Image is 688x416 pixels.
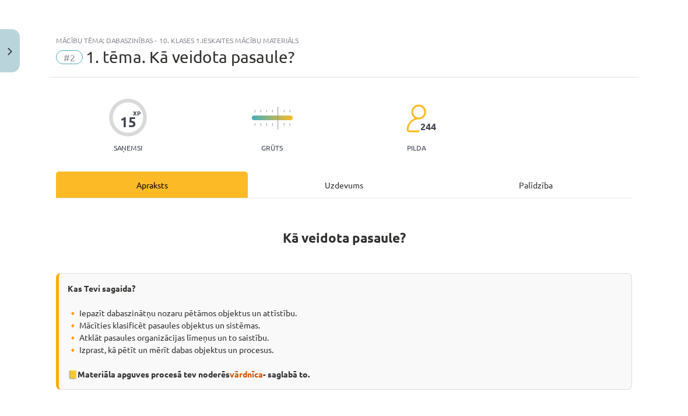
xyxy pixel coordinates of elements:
p: Saņemsi [109,144,147,152]
img: icon-short-line-57e1e144782c952c97e751825c79c345078a6d821885a25fce030b3d8c18986b.svg [254,123,255,126]
div: 15 [120,114,136,130]
div: 🔸 Iepazīt dabaszinātņu nozaru pētāmos objektus un attīstību. 🔸 Mācīties klasificēt pasaules objek... [56,273,632,390]
img: icon-short-line-57e1e144782c952c97e751825c79c345078a6d821885a25fce030b3d8c18986b.svg [283,110,285,113]
a: vārdnīca [230,369,263,379]
div: Mācību tēma: Dabaszinības - 10. klases 1.ieskaites mācību materiāls [56,36,632,44]
img: icon-short-line-57e1e144782c952c97e751825c79c345078a6d821885a25fce030b3d8c18986b.svg [272,123,273,126]
strong: Kā veidota pasaule? [283,229,406,246]
div: Apraksts [56,172,248,198]
strong: Materiāla apguves procesā tev noderēs - saglabā to. [78,369,310,379]
img: icon-short-line-57e1e144782c952c97e751825c79c345078a6d821885a25fce030b3d8c18986b.svg [272,110,273,113]
div: Palīdzība [440,172,632,198]
img: icon-short-line-57e1e144782c952c97e751825c79c345078a6d821885a25fce030b3d8c18986b.svg [289,110,290,113]
img: icon-short-line-57e1e144782c952c97e751825c79c345078a6d821885a25fce030b3d8c18986b.svg [289,123,290,126]
p: Grūts [261,144,283,152]
img: icon-short-line-57e1e144782c952c97e751825c79c345078a6d821885a25fce030b3d8c18986b.svg [283,123,285,126]
span: 244 [420,121,436,132]
img: icon-short-line-57e1e144782c952c97e751825c79c345078a6d821885a25fce030b3d8c18986b.svg [266,123,267,126]
img: icon-long-line-d9ea69661e0d244f92f715978eff75569469978d946b2353a9bb055b3ed8787d.svg [278,107,279,130]
img: icon-close-lesson-0947bae3869378f0d4975bcd49f059093ad1ed9edebbc8119c70593378902aed.svg [8,48,12,55]
span: XP [133,110,141,116]
strong: Kas Tevi sagaida? [68,283,135,293]
div: Uzdevums [248,172,440,198]
img: icon-short-line-57e1e144782c952c97e751825c79c345078a6d821885a25fce030b3d8c18986b.svg [260,110,261,113]
img: icon-short-line-57e1e144782c952c97e751825c79c345078a6d821885a25fce030b3d8c18986b.svg [254,110,255,113]
p: pilda [407,144,426,152]
span: 1. tēma. Kā veidota pasaule? [86,47,294,67]
span: #2 [56,50,83,64]
img: students-c634bb4e5e11cddfef0936a35e636f08e4e9abd3cc4e673bd6f9a4125e45ecb1.svg [406,104,426,133]
img: icon-short-line-57e1e144782c952c97e751825c79c345078a6d821885a25fce030b3d8c18986b.svg [266,110,267,113]
img: icon-short-line-57e1e144782c952c97e751825c79c345078a6d821885a25fce030b3d8c18986b.svg [260,123,261,126]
